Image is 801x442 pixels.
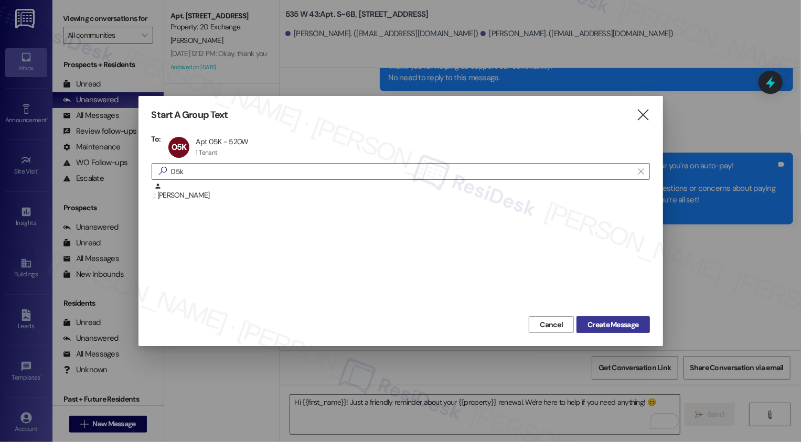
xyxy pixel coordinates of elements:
span: Cancel [540,319,563,330]
button: Create Message [576,316,649,333]
span: 05K [172,142,187,153]
div: : [PERSON_NAME] [154,182,650,201]
span: Create Message [588,319,638,330]
i:  [154,166,171,177]
h3: Start A Group Text [152,109,228,121]
input: Search for any contact or apartment [171,164,633,179]
button: Clear text [633,164,649,179]
i:  [636,110,650,121]
div: : [PERSON_NAME] [152,182,650,209]
i:  [638,167,644,176]
h3: To: [152,134,161,144]
div: Apt 05K - 520W [196,137,248,146]
button: Cancel [529,316,574,333]
div: 1 Tenant [196,148,217,157]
